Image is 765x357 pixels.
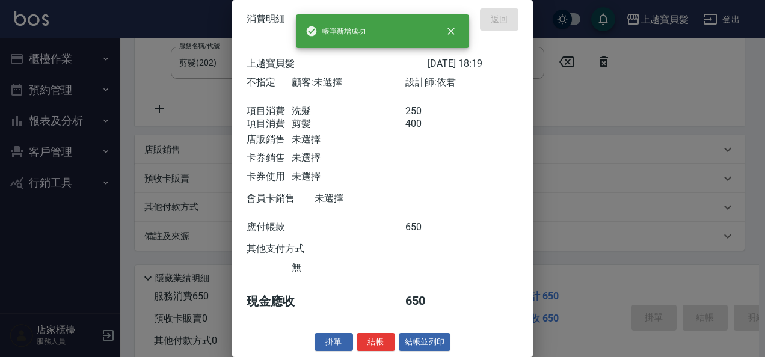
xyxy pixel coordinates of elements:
[247,105,292,118] div: 項目消費
[405,221,450,234] div: 650
[306,25,366,37] span: 帳單新增成功
[247,133,292,146] div: 店販銷售
[247,58,428,70] div: 上越寶貝髮
[247,76,292,89] div: 不指定
[405,118,450,130] div: 400
[438,18,464,44] button: close
[405,76,518,89] div: 設計師: 依君
[292,133,405,146] div: 未選擇
[399,333,451,352] button: 結帳並列印
[292,152,405,165] div: 未選擇
[247,152,292,165] div: 卡券銷售
[247,293,315,310] div: 現金應收
[247,243,337,255] div: 其他支付方式
[292,76,405,89] div: 顧客: 未選擇
[292,105,405,118] div: 洗髮
[247,171,292,183] div: 卡券使用
[292,118,405,130] div: 剪髮
[357,333,395,352] button: 結帳
[247,118,292,130] div: 項目消費
[247,192,315,205] div: 會員卡銷售
[292,261,405,274] div: 無
[405,293,450,310] div: 650
[405,105,450,118] div: 250
[292,171,405,183] div: 未選擇
[315,333,353,352] button: 掛單
[247,13,285,25] span: 消費明細
[428,58,518,70] div: [DATE] 18:19
[315,192,428,205] div: 未選擇
[247,221,292,234] div: 應付帳款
